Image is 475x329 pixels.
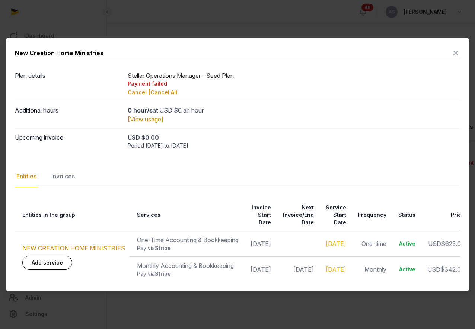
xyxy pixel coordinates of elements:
div: Monthly Accounting & Bookkeeping [137,261,239,270]
div: Invoices [50,166,76,187]
th: Services [130,199,243,231]
th: Price [420,199,469,231]
a: [DATE] [326,240,346,247]
th: Service Start Date [318,199,351,231]
td: One-time [351,231,391,257]
div: Active [398,266,415,273]
a: [DATE] [326,266,346,273]
div: USD $0.00 [128,133,460,142]
div: Active [398,240,415,247]
th: Frequency [351,199,391,231]
a: [View usage] [128,116,163,123]
span: $342.00 [440,266,465,273]
span: $625.00 [441,240,465,247]
span: Cancel | [128,89,150,95]
td: [DATE] [243,231,275,257]
div: Payment failed [128,80,460,88]
span: Cancel All [150,89,177,95]
div: New Creation Home Ministries [15,48,103,57]
span: Stripe [155,271,171,277]
div: Stellar Operations Manager - Seed Plan [128,71,460,97]
th: Next Invoice/End Date [275,199,318,231]
div: Pay via [137,270,239,278]
div: Pay via [137,244,239,252]
th: Invoice Start Date [243,199,275,231]
nav: Tabs [15,166,460,187]
div: at USD $0 an hour [128,106,460,115]
td: Monthly [351,257,391,282]
a: NEW CREATION HOME MINISTRIES [22,244,125,252]
span: USD [428,240,441,247]
a: Add service [22,256,72,270]
td: [DATE] [243,257,275,282]
div: Period [DATE] to [DATE] [128,142,460,149]
span: Stripe [155,245,171,251]
dt: Plan details [15,71,122,97]
span: USD [427,266,440,273]
dt: Additional hours [15,106,122,124]
th: Entities in the group [15,199,130,231]
span: [DATE] [293,266,314,273]
dt: Upcoming invoice [15,133,122,149]
div: One-Time Accounting & Bookkeeping [137,235,239,244]
strong: 0 hour/s [128,107,153,114]
th: Status [391,199,420,231]
div: Entities [15,166,38,187]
